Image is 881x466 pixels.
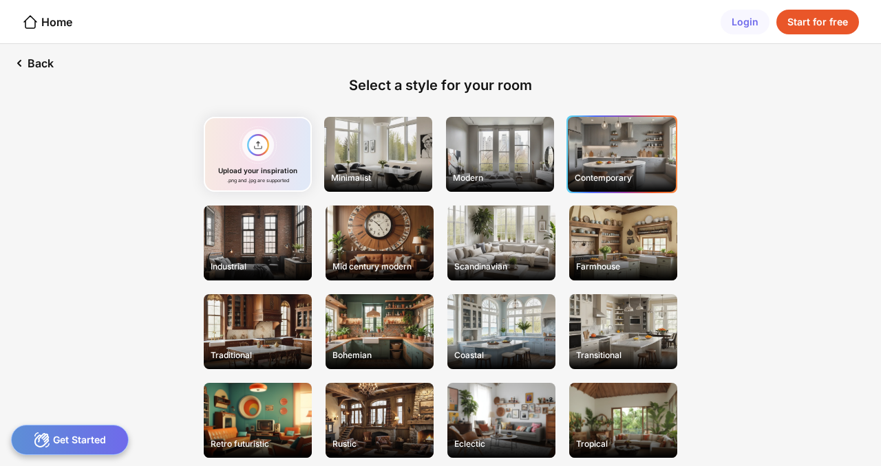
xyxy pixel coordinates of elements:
div: Minimalist [326,167,431,188]
div: Modern [447,167,553,188]
div: Scandinavian [449,256,554,277]
div: Retro futuristic [205,433,310,454]
div: Bohemian [327,344,432,366]
div: Start for free [776,10,859,34]
div: Tropical [571,433,676,454]
div: Select a style for your room [349,77,532,93]
div: Farmhouse [571,256,676,277]
div: Mid century modern [327,256,432,277]
div: Industrial [205,256,310,277]
div: Transitional [571,344,676,366]
div: Rustic [327,433,432,454]
div: Eclectic [449,433,554,454]
div: Traditional [205,344,310,366]
div: Get Started [11,425,129,455]
div: Contemporary [569,167,675,188]
div: Home [22,14,72,30]
div: Login [721,10,769,34]
div: Coastal [449,344,554,366]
